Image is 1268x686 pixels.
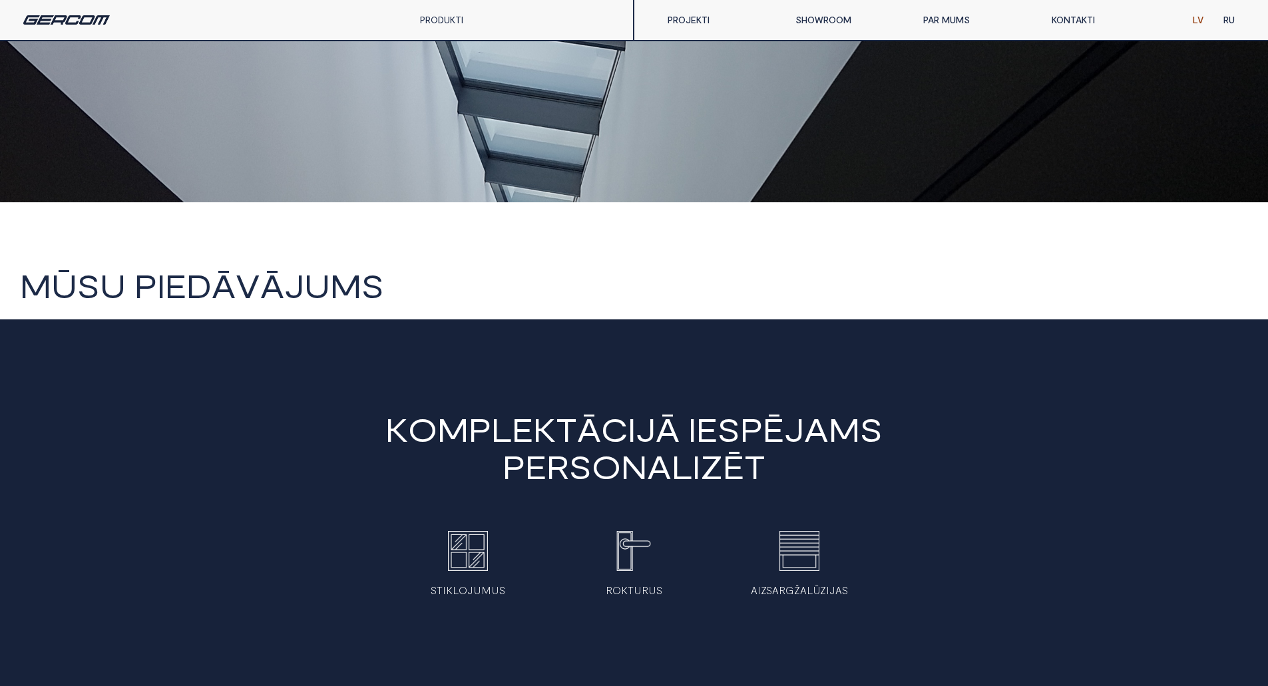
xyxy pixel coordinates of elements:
[1213,7,1245,33] a: RU
[437,413,469,446] span: m
[385,413,408,446] span: K
[656,413,680,446] span: ā
[744,450,765,483] span: t
[546,450,569,483] span: r
[577,413,601,446] span: ā
[621,450,647,483] span: n
[569,450,592,483] span: s
[785,7,913,33] a: SHOWROOM
[512,413,533,446] span: e
[157,269,165,302] span: i
[469,413,491,446] span: p
[165,269,186,302] span: e
[804,413,829,446] span: a
[718,413,740,446] span: s
[723,450,744,483] span: ē
[525,450,546,483] span: e
[700,450,723,483] span: z
[763,413,784,446] span: ē
[592,450,621,483] span: o
[688,413,696,446] span: i
[260,269,284,302] span: ā
[503,450,525,483] span: p
[20,269,51,302] span: M
[304,269,330,302] span: u
[740,413,763,446] span: p
[696,413,718,446] span: e
[606,584,662,596] div: ROKTURUS
[829,413,860,446] span: m
[431,584,505,596] div: STIKLOJUMUS
[77,269,100,302] span: S
[134,269,157,302] span: p
[491,413,512,446] span: l
[556,413,577,446] span: t
[100,269,126,302] span: U
[913,7,1041,33] a: PAR MUMS
[51,269,77,302] span: Ū
[236,269,260,302] span: v
[647,450,672,483] span: a
[330,269,361,302] span: m
[751,584,848,596] div: AIZSARGŽALŪZIJAS
[658,7,785,33] a: PROJEKTI
[284,269,304,302] span: j
[361,269,384,302] span: s
[212,269,236,302] span: ā
[601,413,628,446] span: c
[1042,7,1169,33] a: KONTAKTI
[533,413,556,446] span: k
[628,413,636,446] span: i
[672,450,692,483] span: l
[1183,7,1213,33] a: LV
[784,413,804,446] span: j
[860,413,883,446] span: s
[420,14,463,25] a: PRODUKTI
[692,450,700,483] span: i
[186,269,212,302] span: d
[636,413,656,446] span: j
[408,413,437,446] span: o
